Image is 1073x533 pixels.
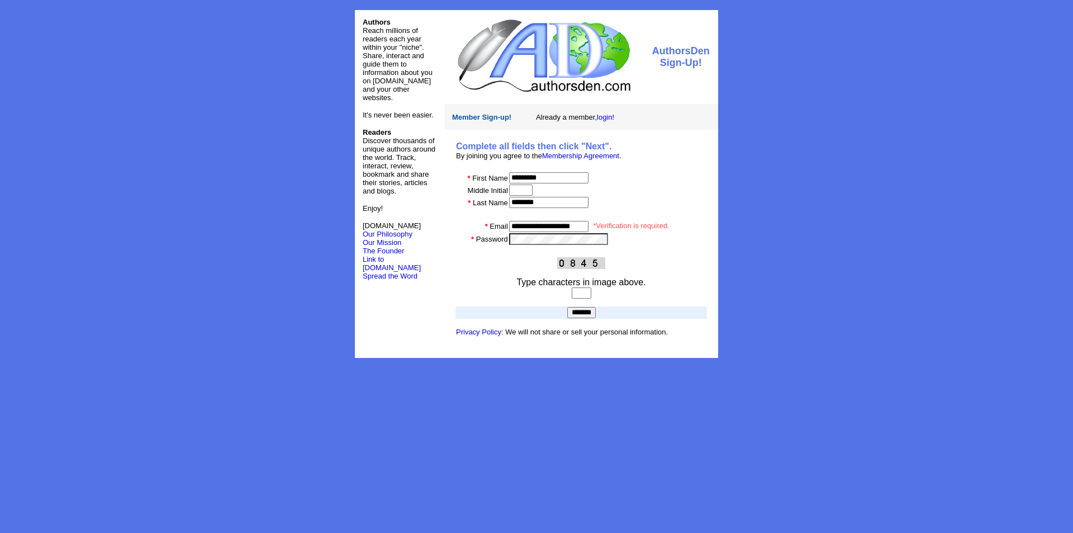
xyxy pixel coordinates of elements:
font: Spread the Word [363,272,417,280]
font: Middle Initial [468,186,508,195]
font: Email [490,222,508,230]
font: Password [476,235,508,243]
a: Link to [DOMAIN_NAME] [363,255,421,272]
img: logo.jpg [455,18,632,93]
a: Spread the Word [363,271,417,280]
b: Complete all fields then click "Next". [456,141,611,151]
font: Already a member, [536,113,614,121]
font: Reach millions of readers each year within your "niche". Share, interact and guide them to inform... [363,26,433,102]
font: Last Name [473,199,508,207]
font: [DOMAIN_NAME] [363,221,421,238]
a: The Founder [363,247,404,255]
a: login! [597,113,614,121]
b: Readers [363,128,391,136]
a: Our Mission [363,238,401,247]
font: Discover thousands of unique authors around the world. Track, interact, review, bookmark and shar... [363,128,435,195]
img: This Is CAPTCHA Image [557,257,605,269]
font: Authors [363,18,391,26]
font: Enjoy! [363,204,383,213]
a: Our Philosophy [363,230,412,238]
a: Membership Agreement [542,152,619,160]
font: First Name [472,174,508,182]
font: : We will not share or sell your personal information. [456,328,668,336]
font: Type characters in image above. [516,277,645,287]
font: By joining you agree to the . [456,152,621,160]
font: It's never been easier. [363,111,434,119]
font: AuthorsDen Sign-Up! [652,45,710,68]
font: Member Sign-up! [452,113,511,121]
a: Privacy Policy [456,328,501,336]
font: *Verification is required. [593,221,670,230]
